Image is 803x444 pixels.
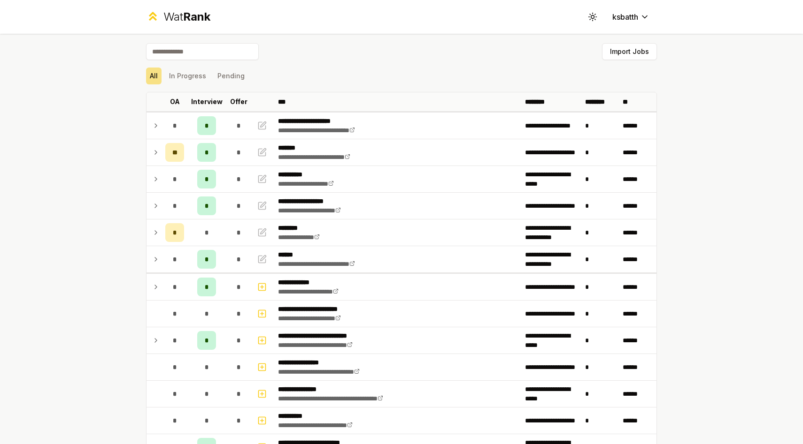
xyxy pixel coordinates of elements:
button: In Progress [165,68,210,84]
p: Interview [191,97,223,106]
span: ksbatth [612,11,638,23]
div: Wat [163,9,210,24]
span: Rank [183,10,210,23]
button: All [146,68,162,84]
a: WatRank [146,9,210,24]
button: Pending [214,68,248,84]
p: OA [170,97,180,106]
p: Offer [230,97,247,106]
button: ksbatth [605,8,657,25]
button: Import Jobs [602,43,657,60]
